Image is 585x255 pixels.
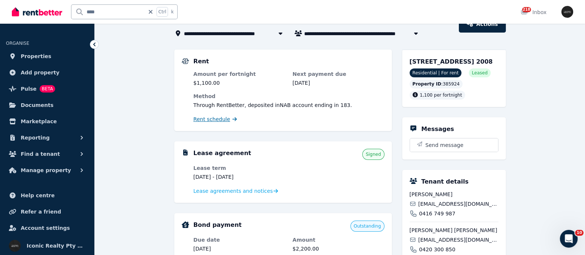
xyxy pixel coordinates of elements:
button: Find a tenant [6,147,88,161]
img: Bond Details [182,221,189,228]
span: ORGANISE [6,41,29,46]
a: PulseBETA [6,81,88,96]
dt: Amount per fortnight [194,70,285,78]
iframe: Intercom live chat [560,230,578,248]
h5: Rent [194,57,209,66]
span: 0420 300 850 [419,246,455,253]
dd: $2,200.00 [293,245,384,252]
span: [PERSON_NAME] [PERSON_NAME] [410,227,498,234]
dt: Next payment due [293,70,384,78]
span: 1,100 per fortnight [420,93,462,98]
span: Leased [472,70,487,76]
span: Signed [366,151,381,157]
span: Find a tenant [21,150,60,158]
a: Refer a friend [6,204,88,219]
a: Account settings [6,221,88,235]
h5: Bond payment [194,221,242,229]
div: Inbox [521,9,547,16]
span: Pulse [21,84,37,93]
span: Ctrl [157,7,168,17]
button: Manage property [6,163,88,178]
span: Send message [426,141,464,149]
h5: Lease agreement [194,149,251,158]
span: Iconic Realty Pty Ltd [27,241,85,250]
span: 0416 749 987 [419,210,455,217]
span: Account settings [21,224,70,232]
span: 218 [522,7,531,12]
span: 10 [575,230,584,236]
span: Outstanding [354,223,381,229]
dd: [DATE] [293,79,384,87]
span: k [171,9,174,15]
span: [EMAIL_ADDRESS][DOMAIN_NAME] [418,200,498,208]
h5: Messages [421,125,454,134]
a: Actions [459,16,505,33]
a: Rent schedule [194,115,237,123]
dt: Method [194,93,384,100]
img: RentBetter [12,6,62,17]
dd: [DATE] [194,245,285,252]
span: [STREET_ADDRESS] 2008 [410,58,493,65]
span: Residential | For rent [410,68,462,77]
span: Properties [21,52,51,61]
span: Through RentBetter , deposited in NAB account ending in 183 . [194,102,352,108]
span: Marketplace [21,117,57,126]
a: Add property [6,65,88,80]
span: Property ID [413,81,441,87]
h5: Tenant details [421,177,469,186]
span: Rent schedule [194,115,230,123]
a: Properties [6,49,88,64]
a: Marketplace [6,114,88,129]
dd: [DATE] - [DATE] [194,173,285,181]
span: [PERSON_NAME] [410,191,498,198]
img: Iconic Realty Pty Ltd [9,240,21,252]
span: Documents [21,101,54,110]
dd: $1,100.00 [194,79,285,87]
img: Iconic Realty Pty Ltd [561,6,573,18]
img: Rental Payments [182,58,189,64]
span: Reporting [21,133,50,142]
button: Reporting [6,130,88,145]
span: Add property [21,68,60,77]
dt: Amount [293,236,384,244]
span: Lease agreements and notices [194,187,273,195]
span: Refer a friend [21,207,61,216]
button: Send message [410,138,498,152]
span: Manage property [21,166,71,175]
dt: Lease term [194,164,285,172]
span: Help centre [21,191,55,200]
a: Documents [6,98,88,113]
dt: Due date [194,236,285,244]
a: Help centre [6,188,88,203]
span: [EMAIL_ADDRESS][DOMAIN_NAME] [418,236,498,244]
a: Lease agreements and notices [194,187,278,195]
span: BETA [40,85,55,93]
div: : 385924 [410,80,463,88]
